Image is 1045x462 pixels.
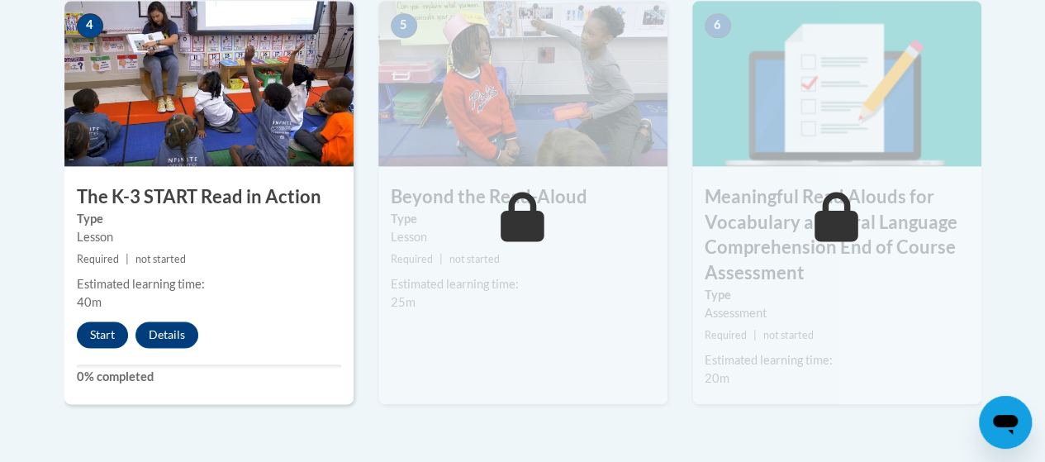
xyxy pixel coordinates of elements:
[705,13,731,38] span: 6
[705,351,969,369] div: Estimated learning time:
[77,228,341,246] div: Lesson
[705,371,729,385] span: 20m
[77,13,103,38] span: 4
[391,275,655,293] div: Estimated learning time:
[705,329,747,341] span: Required
[692,1,981,166] img: Course Image
[77,368,341,386] label: 0% completed
[378,184,667,210] h3: Beyond the Read-Aloud
[692,184,981,286] h3: Meaningful Read Alouds for Vocabulary and Oral Language Comprehension End of Course Assessment
[439,253,443,265] span: |
[391,253,433,265] span: Required
[391,295,416,309] span: 25m
[77,275,341,293] div: Estimated learning time:
[753,329,757,341] span: |
[763,329,814,341] span: not started
[979,396,1032,449] iframe: Button to launch messaging window
[126,253,129,265] span: |
[77,253,119,265] span: Required
[135,321,198,348] button: Details
[77,295,102,309] span: 40m
[77,210,341,228] label: Type
[391,13,417,38] span: 5
[391,210,655,228] label: Type
[449,253,500,265] span: not started
[77,321,128,348] button: Start
[705,304,969,322] div: Assessment
[705,286,969,304] label: Type
[391,228,655,246] div: Lesson
[64,1,354,166] img: Course Image
[64,184,354,210] h3: The K-3 START Read in Action
[378,1,667,166] img: Course Image
[135,253,186,265] span: not started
